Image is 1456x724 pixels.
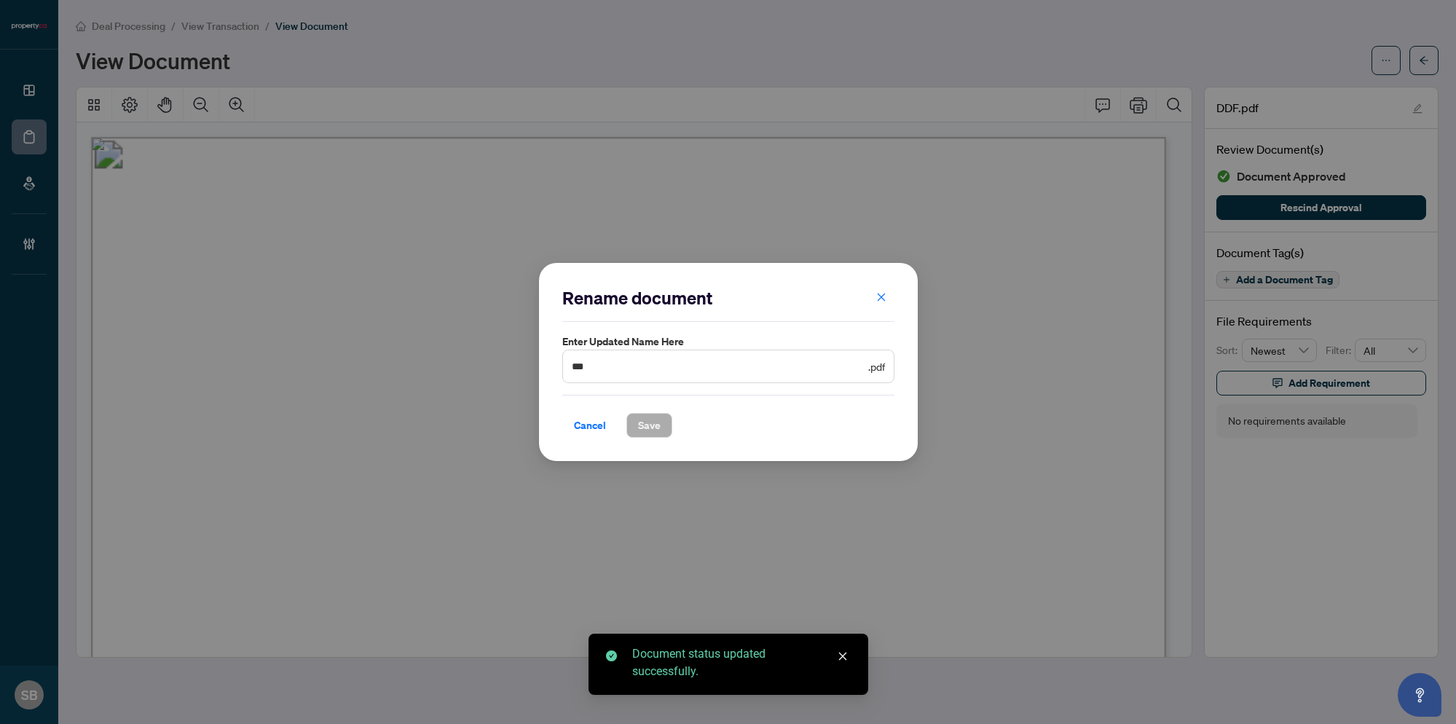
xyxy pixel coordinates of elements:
span: check-circle [606,650,617,661]
label: Enter updated name here [562,334,894,350]
span: Cancel [574,414,606,437]
a: Close [835,648,851,664]
span: close [838,651,848,661]
span: close [876,292,886,302]
h2: Rename document [562,286,894,310]
button: Open asap [1398,673,1441,717]
div: Document status updated successfully. [632,645,851,680]
span: .pdf [868,358,885,374]
button: Save [626,413,672,438]
button: Cancel [562,413,618,438]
